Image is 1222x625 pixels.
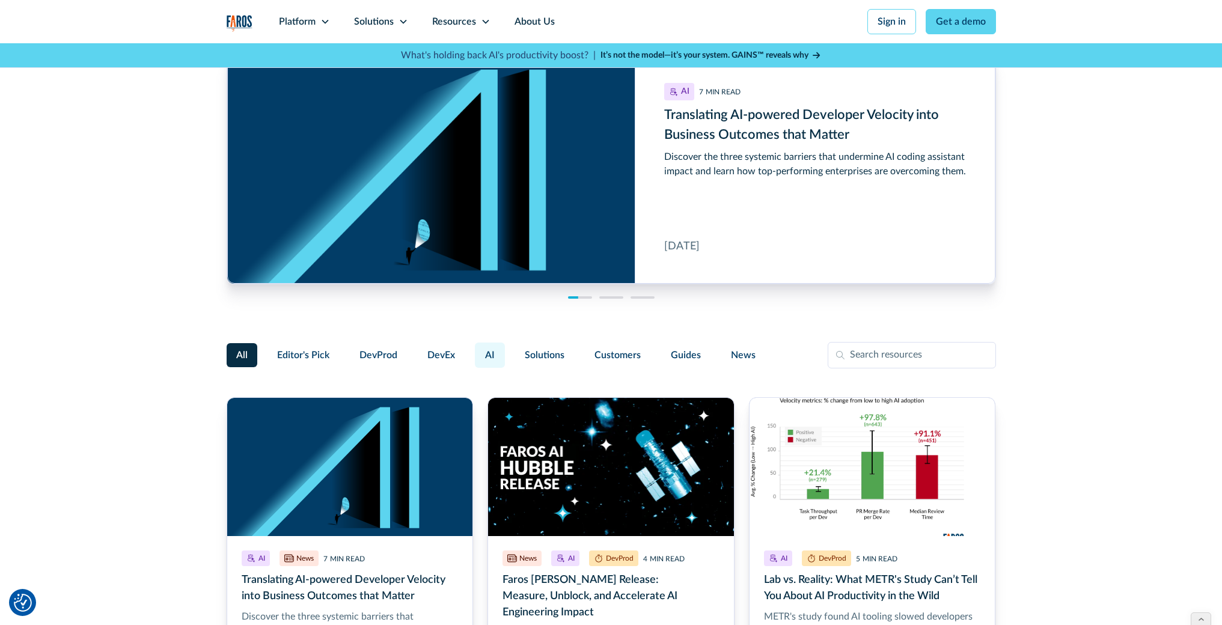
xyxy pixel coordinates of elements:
a: home [227,15,252,32]
a: Get a demo [926,9,996,34]
strong: It’s not the model—it’s your system. GAINS™ reveals why [600,51,808,59]
img: A chart from the AI Productivity Paradox Report 2025 showing that AI boosts output, but human rev... [750,398,995,536]
span: Customers [594,348,641,362]
a: Sign in [867,9,916,34]
span: DevProd [359,348,397,362]
span: Editor's Pick [277,348,329,362]
div: cms-link [227,54,995,284]
a: Translating AI-powered Developer Velocity into Business Outcomes that Matter [227,54,995,284]
input: Search resources [828,342,996,368]
p: What's holding back AI's productivity boost? | [401,48,596,62]
span: Solutions [525,348,564,362]
form: Filter Form [227,342,996,368]
div: Resources [432,14,476,29]
span: DevEx [427,348,455,362]
span: AI [485,348,495,362]
a: It’s not the model—it’s your system. GAINS™ reveals why [600,49,822,62]
span: All [236,348,248,362]
img: A dark blue background with the letters AI appearing to be walls, with a person walking through t... [227,398,473,536]
button: Cookie Settings [14,594,32,612]
span: News [731,348,756,362]
img: Logo of the analytics and reporting company Faros. [227,15,252,32]
div: Platform [279,14,316,29]
span: Guides [671,348,701,362]
img: The text Faros AI Hubble Release over an image of the Hubble telescope in a dark galaxy where som... [488,398,734,536]
img: Revisit consent button [14,594,32,612]
div: Solutions [354,14,394,29]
